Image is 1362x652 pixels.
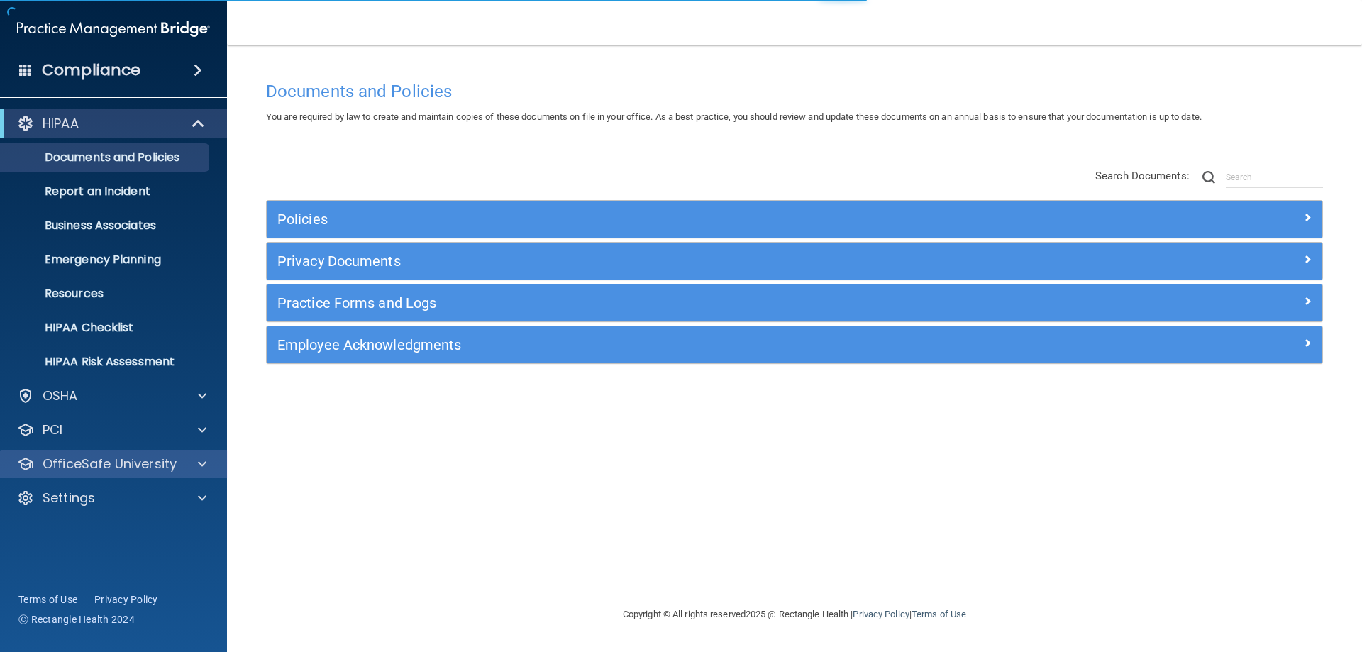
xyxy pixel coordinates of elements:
span: Ⓒ Rectangle Health 2024 [18,612,135,626]
p: Business Associates [9,219,203,233]
p: OSHA [43,387,78,404]
h5: Practice Forms and Logs [277,295,1048,311]
a: HIPAA [17,115,206,132]
a: PCI [17,421,206,438]
div: Copyright © All rights reserved 2025 @ Rectangle Health | | [536,592,1053,637]
h4: Compliance [42,60,140,80]
p: Report an Incident [9,184,203,199]
input: Search [1226,167,1323,188]
h5: Employee Acknowledgments [277,337,1048,353]
a: Privacy Policy [94,592,158,607]
p: HIPAA Checklist [9,321,203,335]
span: Search Documents: [1095,170,1190,182]
a: Policies [277,208,1312,231]
h4: Documents and Policies [266,82,1323,101]
p: Resources [9,287,203,301]
p: OfficeSafe University [43,455,177,473]
p: Settings [43,490,95,507]
p: Documents and Policies [9,150,203,165]
h5: Privacy Documents [277,253,1048,269]
p: HIPAA Risk Assessment [9,355,203,369]
a: Terms of Use [912,609,966,619]
a: OfficeSafe University [17,455,206,473]
a: OSHA [17,387,206,404]
p: HIPAA [43,115,79,132]
a: Employee Acknowledgments [277,333,1312,356]
a: Terms of Use [18,592,77,607]
a: Privacy Documents [277,250,1312,272]
img: PMB logo [17,15,210,43]
a: Practice Forms and Logs [277,292,1312,314]
h5: Policies [277,211,1048,227]
span: You are required by law to create and maintain copies of these documents on file in your office. ... [266,111,1202,122]
img: ic-search.3b580494.png [1202,171,1215,184]
a: Privacy Policy [853,609,909,619]
p: Emergency Planning [9,253,203,267]
p: PCI [43,421,62,438]
a: Settings [17,490,206,507]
